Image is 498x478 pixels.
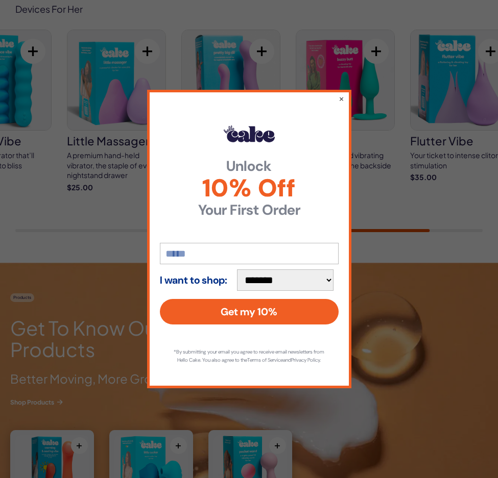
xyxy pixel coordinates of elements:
strong: Your First Order [160,203,339,217]
strong: Unlock [160,159,339,173]
img: Hello Cake [224,125,275,142]
button: Get my 10% [160,299,339,324]
strong: I want to shop: [160,274,227,286]
button: × [339,93,344,104]
p: *By submitting your email you agree to receive email newsletters from Hello Cake. You also agree ... [170,348,328,364]
span: 10% Off [160,176,339,200]
a: Privacy Policy [291,357,320,363]
a: Terms of Service [247,357,283,363]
